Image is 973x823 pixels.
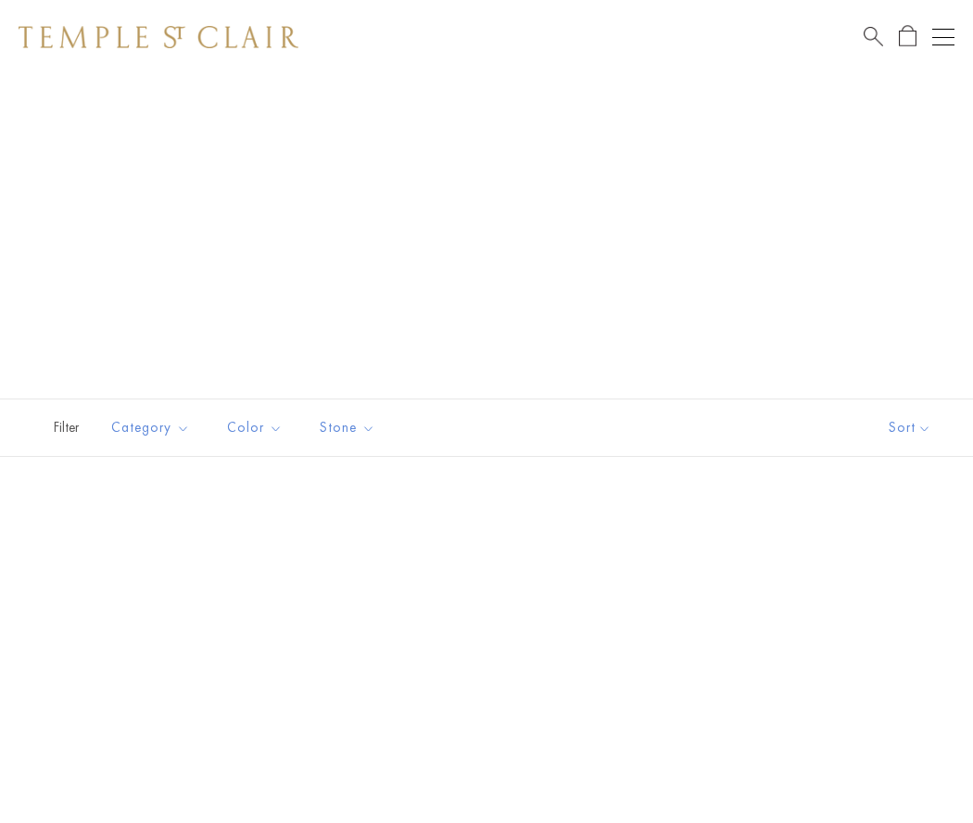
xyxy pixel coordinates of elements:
[932,26,954,48] button: Open navigation
[864,25,883,48] a: Search
[899,25,916,48] a: Open Shopping Bag
[213,407,297,449] button: Color
[97,407,204,449] button: Category
[310,416,389,439] span: Stone
[847,399,973,456] button: Show sort by
[102,416,204,439] span: Category
[306,407,389,449] button: Stone
[218,416,297,439] span: Color
[19,26,298,48] img: Temple St. Clair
